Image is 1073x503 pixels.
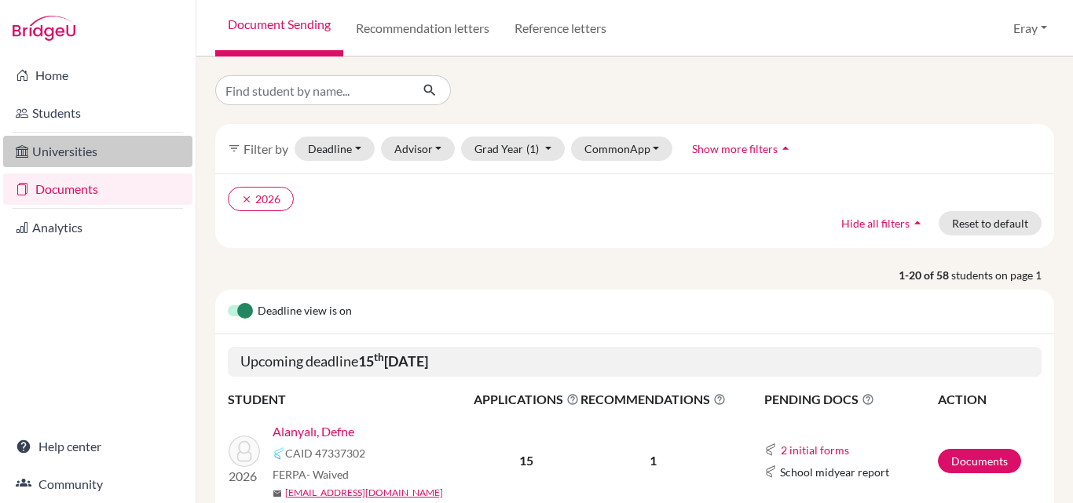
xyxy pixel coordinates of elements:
strong: 1-20 of 58 [899,267,951,283]
span: Show more filters [692,142,778,155]
b: 15 [DATE] [358,352,428,370]
i: filter_list [228,142,240,155]
img: Common App logo [764,465,777,478]
span: - Waived [306,468,349,481]
span: Filter by [244,141,288,156]
a: Analytics [3,212,192,243]
span: mail [273,489,282,498]
a: Help center [3,431,192,462]
a: Students [3,97,192,129]
input: Find student by name... [215,75,410,105]
span: CAID 47337302 [285,445,365,461]
button: Grad Year(1) [461,137,565,161]
img: Common App logo [764,443,777,456]
a: [EMAIL_ADDRESS][DOMAIN_NAME] [285,486,443,500]
span: APPLICATIONS [474,390,579,409]
button: 2 initial forms [780,441,850,459]
button: Reset to default [939,211,1042,235]
img: Common App logo [273,447,285,460]
button: CommonApp [571,137,673,161]
i: arrow_drop_up [778,140,793,156]
img: Alanyalı, Defne [229,436,260,467]
p: 2026 [229,467,260,486]
button: Hide all filtersarrow_drop_up [828,211,939,235]
a: Documents [3,173,192,205]
span: School midyear report [780,464,889,480]
i: arrow_drop_up [910,215,925,231]
i: clear [241,194,252,205]
span: students on page 1 [951,267,1054,283]
th: ACTION [937,389,1042,410]
span: RECOMMENDATIONS [580,390,726,409]
sup: th [374,351,384,363]
span: (1) [526,142,539,155]
span: Hide all filters [841,217,910,230]
button: Advisor [381,137,456,161]
button: clear2026 [228,187,294,211]
button: Eray [1006,13,1054,43]
a: Alanyalı, Defne [273,422,354,441]
span: PENDING DOCS [764,390,936,409]
img: Bridge-U [13,16,75,41]
button: Show more filtersarrow_drop_up [679,137,807,161]
span: FERPA [273,466,349,483]
a: Home [3,60,192,91]
a: Community [3,468,192,500]
a: Documents [938,449,1021,473]
th: STUDENT [228,389,473,410]
b: 15 [519,453,533,468]
button: Deadline [295,137,375,161]
a: Universities [3,136,192,167]
h5: Upcoming deadline [228,347,1042,377]
span: Deadline view is on [258,302,352,321]
p: 1 [580,451,726,470]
